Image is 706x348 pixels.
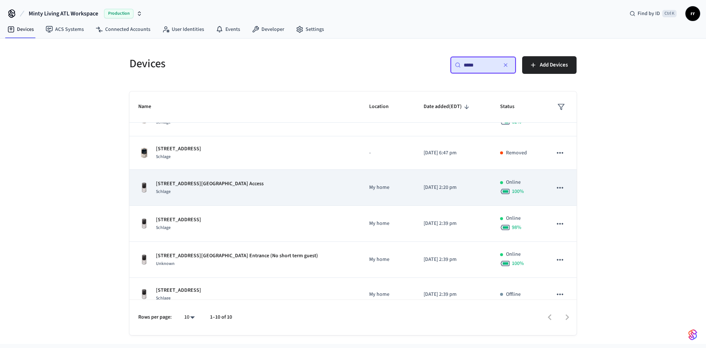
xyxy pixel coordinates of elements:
[424,149,482,157] p: [DATE] 6:47 pm
[685,6,700,21] button: rr
[29,9,98,18] span: Minty Living ATL Workspace
[156,119,171,125] span: Schlage
[424,220,482,227] p: [DATE] 2:39 pm
[138,288,150,300] img: Yale Assure Touchscreen Wifi Smart Lock, Satin Nickel, Front
[369,256,406,263] p: My home
[156,295,171,301] span: Schlage
[104,9,133,18] span: Production
[506,179,521,186] p: Online
[156,189,171,195] span: Schlage
[210,23,246,36] a: Events
[369,220,406,227] p: My home
[522,56,577,74] button: Add Devices
[686,7,699,20] span: rr
[424,256,482,263] p: [DATE] 2:39 pm
[638,10,660,17] span: Find by ID
[424,184,482,191] p: [DATE] 2:20 pm
[156,261,175,267] span: Unknown
[156,287,201,294] p: [STREET_ADDRESS]
[540,60,568,70] span: Add Devices
[156,154,171,160] span: Schlage
[156,225,171,231] span: Schlage
[506,149,527,157] p: Removed
[506,251,521,258] p: Online
[138,101,161,112] span: Name
[138,182,150,194] img: Yale Assure Touchscreen Wifi Smart Lock, Satin Nickel, Front
[138,254,150,266] img: Yale Assure Touchscreen Wifi Smart Lock, Satin Nickel, Front
[156,145,201,153] p: [STREET_ADDRESS]
[246,23,290,36] a: Developer
[156,216,201,224] p: [STREET_ADDRESS]
[138,218,150,230] img: Yale Assure Touchscreen Wifi Smart Lock, Satin Nickel, Front
[512,224,521,231] span: 98 %
[500,101,524,112] span: Status
[40,23,90,36] a: ACS Systems
[129,56,349,71] h5: Devices
[290,23,330,36] a: Settings
[662,10,677,17] span: Ctrl K
[369,291,406,298] p: My home
[210,313,232,321] p: 1–10 of 10
[688,329,697,341] img: SeamLogoGradient.69752ec5.svg
[156,180,264,188] p: [STREET_ADDRESS][GEOGRAPHIC_DATA] Access
[369,149,406,157] p: -
[156,252,318,260] p: [STREET_ADDRESS][GEOGRAPHIC_DATA] Entrance (No short term guest)
[512,260,524,267] span: 100 %
[138,313,172,321] p: Rows per page:
[90,23,156,36] a: Connected Accounts
[506,291,521,298] p: Offline
[181,312,198,323] div: 10
[624,7,682,20] div: Find by IDCtrl K
[156,23,210,36] a: User Identities
[424,291,482,298] p: [DATE] 2:39 pm
[512,188,524,195] span: 100 %
[369,101,398,112] span: Location
[1,23,40,36] a: Devices
[138,147,150,159] img: Schlage Sense Smart Deadbolt with Camelot Trim, Front
[506,215,521,222] p: Online
[424,101,471,112] span: Date added(EDT)
[369,184,406,191] p: My home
